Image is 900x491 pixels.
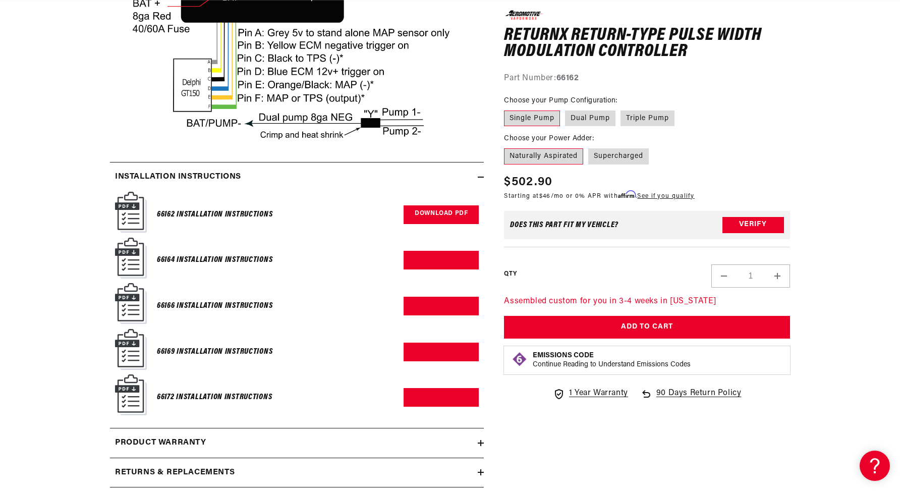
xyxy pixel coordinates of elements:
h6: 66172 Installation Instructions [157,391,272,404]
h2: Installation Instructions [115,171,241,184]
label: Single Pump [504,111,560,127]
label: Dual Pump [565,111,615,127]
legend: Choose your Power Adder: [504,133,595,144]
span: Affirm [618,191,636,198]
a: Download PDF [404,251,479,269]
span: $46 [539,193,551,199]
a: See if you qualify - Learn more about Affirm Financing (opens in modal) [637,193,694,199]
legend: Choose your Pump Configuration: [504,95,618,106]
button: Add to Cart [504,316,790,339]
img: Instruction Manual [115,238,147,279]
h6: 66166 Installation Instructions [157,299,272,313]
label: Triple Pump [621,111,674,127]
p: Starting at /mo or 0% APR with . [504,191,694,201]
button: Emissions CodeContinue Reading to Understand Emissions Codes [533,351,691,369]
a: 90 Days Return Policy [640,387,742,410]
a: Download PDF [404,343,479,361]
a: Download PDF [404,297,479,315]
h6: 66164 Installation Instructions [157,253,272,267]
h1: ReturnX Return-Type Pulse Width Modulation Controller [504,28,790,60]
a: 1 Year Warranty [553,387,628,400]
strong: 66162 [556,74,579,82]
a: Download PDF [404,388,479,407]
img: Emissions code [512,351,528,367]
div: Part Number: [504,72,790,85]
span: $502.90 [504,173,552,191]
h6: 66162 Installation Instructions [157,208,272,222]
label: Supercharged [588,148,649,165]
a: Download PDF [404,205,479,224]
summary: Product warranty [110,428,484,458]
summary: Installation Instructions [110,162,484,192]
img: Instruction Manual [115,329,147,370]
summary: Returns & replacements [110,458,484,487]
img: Instruction Manual [115,374,147,415]
label: QTY [504,270,517,279]
p: Assembled custom for you in 3-4 weeks in [US_STATE] [504,295,790,308]
img: Instruction Manual [115,283,147,324]
label: Naturally Aspirated [504,148,583,165]
h2: Returns & replacements [115,466,235,479]
div: Does This part fit My vehicle? [510,221,618,229]
span: 90 Days Return Policy [656,387,742,410]
h6: 66169 Installation Instructions [157,345,272,359]
p: Continue Reading to Understand Emissions Codes [533,360,691,369]
img: Instruction Manual [115,192,147,233]
span: 1 Year Warranty [569,387,628,400]
h2: Product warranty [115,437,206,450]
button: Verify [722,217,784,233]
strong: Emissions Code [533,352,594,359]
